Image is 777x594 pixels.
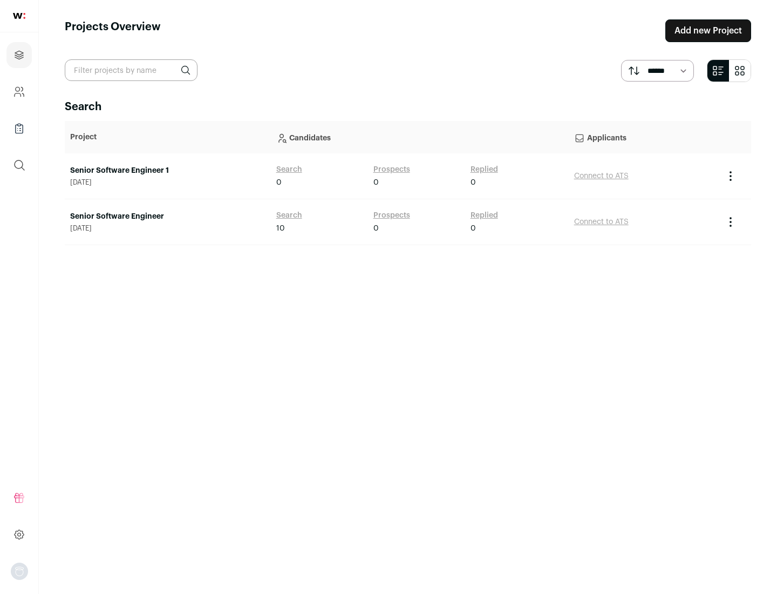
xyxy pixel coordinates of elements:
[65,19,161,42] h1: Projects Overview
[471,177,476,188] span: 0
[6,42,32,68] a: Projects
[724,215,737,228] button: Project Actions
[373,223,379,234] span: 0
[574,172,629,180] a: Connect to ATS
[13,13,25,19] img: wellfound-shorthand-0d5821cbd27db2630d0214b213865d53afaa358527fdda9d0ea32b1df1b89c2c.svg
[574,126,713,148] p: Applicants
[65,59,197,81] input: Filter projects by name
[471,164,498,175] a: Replied
[65,99,751,114] h2: Search
[276,210,302,221] a: Search
[373,210,410,221] a: Prospects
[276,177,282,188] span: 0
[11,563,28,580] img: nopic.png
[276,164,302,175] a: Search
[665,19,751,42] a: Add new Project
[70,224,265,233] span: [DATE]
[276,223,285,234] span: 10
[70,178,265,187] span: [DATE]
[373,177,379,188] span: 0
[6,79,32,105] a: Company and ATS Settings
[574,218,629,226] a: Connect to ATS
[471,210,498,221] a: Replied
[276,126,563,148] p: Candidates
[11,563,28,580] button: Open dropdown
[70,165,265,176] a: Senior Software Engineer 1
[724,170,737,183] button: Project Actions
[70,211,265,222] a: Senior Software Engineer
[471,223,476,234] span: 0
[6,116,32,141] a: Company Lists
[70,132,265,143] p: Project
[373,164,410,175] a: Prospects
